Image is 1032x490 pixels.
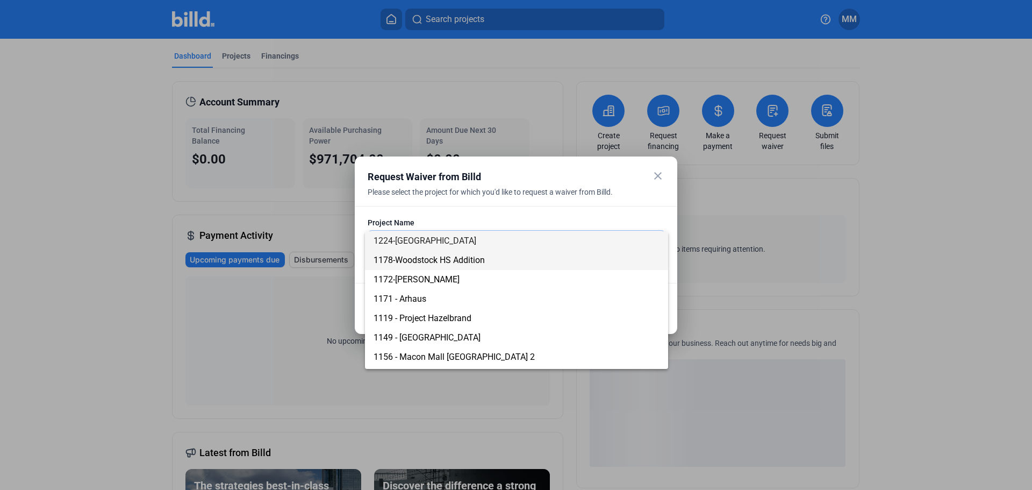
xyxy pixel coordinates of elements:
[374,313,471,323] span: 1119 - Project Hazelbrand
[374,352,535,362] span: 1156 - Macon Mall [GEOGRAPHIC_DATA] 2
[374,332,481,343] span: 1149 - [GEOGRAPHIC_DATA]
[374,294,426,304] span: 1171 - Arhaus
[374,274,460,285] span: 1172-[PERSON_NAME]
[374,255,485,265] span: 1178-Woodstock HS Addition
[374,236,476,246] span: 1224-[GEOGRAPHIC_DATA]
